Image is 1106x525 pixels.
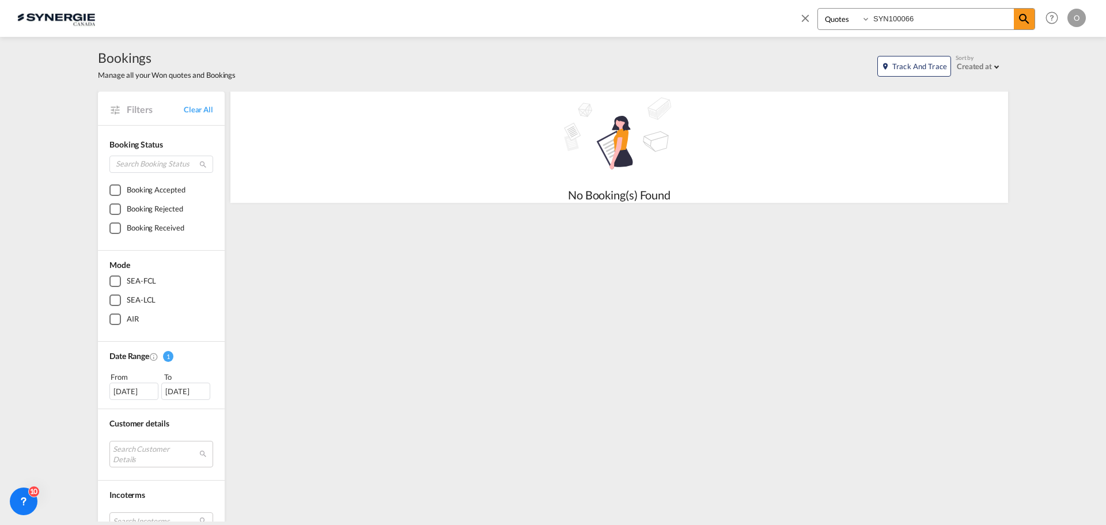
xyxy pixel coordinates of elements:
span: Booking Status [109,139,163,149]
div: Booking Received [127,222,184,234]
span: Date Range [109,351,149,361]
span: Bookings [98,48,236,67]
div: O [1067,9,1086,27]
div: [DATE] [109,383,158,400]
div: Created at [957,62,992,71]
a: Clear All [184,104,213,115]
md-checkbox: SEA-LCL [109,294,213,306]
span: Help [1042,8,1062,28]
span: Sort by [956,54,974,62]
div: From [109,371,160,383]
div: Booking Status [109,139,213,150]
span: Manage all your Won quotes and Bookings [98,70,236,80]
md-icon: Created On [149,352,158,361]
md-checkbox: SEA-FCL [109,275,213,287]
input: Enter Booking ID, Reference ID, Order ID [870,9,1014,29]
md-icon: icon-close [799,12,812,24]
span: icon-close [799,8,817,36]
input: Search Booking Status [109,156,213,173]
md-icon: icon-map-marker [881,62,889,70]
div: SEA-FCL [127,275,156,287]
md-icon: icon-magnify [199,160,207,169]
span: From To [DATE][DATE] [109,371,213,400]
img: 1f56c880d42311ef80fc7dca854c8e59.png [17,5,95,31]
span: Incoterms [109,490,145,500]
md-checkbox: AIR [109,314,213,325]
div: Booking Rejected [127,203,183,215]
md-icon: assets/icons/custom/empty_shipments.svg [533,92,706,187]
span: icon-magnify [1014,9,1035,29]
div: To [163,371,214,383]
div: [DATE] [161,383,210,400]
div: Booking Accepted [127,184,185,196]
div: Help [1042,8,1067,29]
span: Customer details [109,418,169,428]
span: Mode [109,260,130,270]
div: Customer details [109,418,213,429]
span: Filters [127,103,184,116]
button: icon-map-markerTrack and Trace [877,56,951,77]
div: SEA-LCL [127,294,156,306]
span: 1 [163,351,173,362]
div: No Booking(s) Found [533,187,706,203]
md-icon: icon-magnify [1017,12,1031,26]
div: AIR [127,314,139,325]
